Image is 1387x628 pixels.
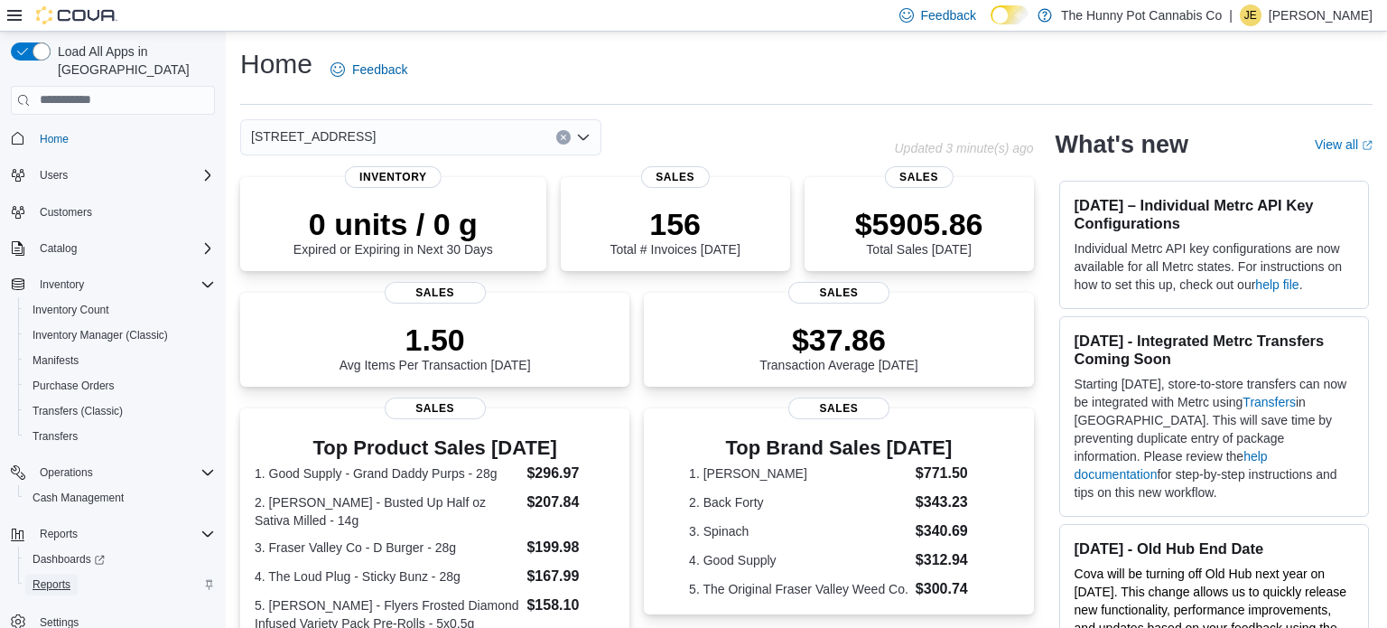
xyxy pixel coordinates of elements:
[40,277,84,292] span: Inventory
[689,580,908,598] dt: 5. The Original Fraser Valley Weed Co.
[33,238,215,259] span: Catalog
[689,437,989,459] h3: Top Brand Sales [DATE]
[1240,5,1261,26] div: Jillian Emerson
[759,322,918,372] div: Transaction Average [DATE]
[1061,5,1222,26] p: The Hunny Pot Cannabis Co
[526,595,615,616] dd: $158.10
[40,241,77,256] span: Catalog
[33,552,105,567] span: Dashboards
[25,400,130,422] a: Transfers (Classic)
[25,324,215,346] span: Inventory Manager (Classic)
[1056,130,1188,159] h2: What's new
[526,566,615,587] dd: $167.99
[25,350,215,371] span: Manifests
[33,328,168,342] span: Inventory Manager (Classic)
[33,127,215,150] span: Home
[18,398,222,424] button: Transfers (Classic)
[916,520,989,542] dd: $340.69
[25,426,85,447] a: Transfers
[641,166,710,188] span: Sales
[18,297,222,323] button: Inventory Count
[323,52,414,88] a: Feedback
[25,375,122,397] a: Purchase Orders
[759,322,918,358] p: $37.86
[255,493,519,530] dt: 2. [PERSON_NAME] - Busted Up Half oz Sativa Milled - 14g
[25,574,215,595] span: Reports
[33,523,215,545] span: Reports
[556,130,571,145] button: Clear input
[526,463,615,484] dd: $296.97
[894,141,1033,155] p: Updated 3 minute(s) ago
[25,548,215,570] span: Dashboards
[33,379,115,393] span: Purchase Orders
[788,282,889,304] span: Sales
[33,462,215,483] span: Operations
[40,205,92,220] span: Customers
[25,299,116,321] a: Inventory Count
[991,5,1029,24] input: Dark Mode
[33,274,215,295] span: Inventory
[1269,5,1373,26] p: [PERSON_NAME]
[255,464,519,483] dt: 1. Good Supply - Grand Daddy Purps - 28g
[1075,196,1354,232] h3: [DATE] – Individual Metrc API Key Configurations
[576,130,591,145] button: Open list of options
[18,348,222,373] button: Manifests
[1075,332,1354,368] h3: [DATE] - Integrated Metrc Transfers Coming Soon
[1075,539,1354,558] h3: [DATE] - Old Hub End Date
[33,404,123,418] span: Transfers (Classic)
[36,6,117,24] img: Cova
[345,166,442,188] span: Inventory
[25,350,86,371] a: Manifests
[991,24,991,25] span: Dark Mode
[1075,239,1354,294] p: Individual Metrc API key configurations are now available for all Metrc states. For instructions ...
[293,206,493,257] div: Expired or Expiring in Next 30 Days
[33,238,84,259] button: Catalog
[916,549,989,571] dd: $312.94
[18,373,222,398] button: Purchase Orders
[18,424,222,449] button: Transfers
[33,462,100,483] button: Operations
[33,202,99,223] a: Customers
[40,168,68,183] span: Users
[25,426,215,447] span: Transfers
[40,465,93,480] span: Operations
[25,548,112,570] a: Dashboards
[25,400,215,422] span: Transfers (Classic)
[4,163,222,188] button: Users
[33,274,91,295] button: Inventory
[610,206,740,242] p: 156
[884,166,953,188] span: Sales
[255,437,615,459] h3: Top Product Sales [DATE]
[526,492,615,513] dd: $207.84
[25,324,175,346] a: Inventory Manager (Classic)
[33,353,79,368] span: Manifests
[855,206,983,242] p: $5905.86
[1075,375,1354,501] p: Starting [DATE], store-to-store transfers can now be integrated with Metrc using in [GEOGRAPHIC_D...
[526,537,615,558] dd: $199.98
[25,299,215,321] span: Inventory Count
[25,487,215,509] span: Cash Management
[51,42,215,79] span: Load All Apps in [GEOGRAPHIC_DATA]
[1075,449,1268,482] a: help documentation
[788,398,889,419] span: Sales
[921,6,976,24] span: Feedback
[251,126,376,147] span: [STREET_ADDRESS]
[255,539,519,557] dt: 3. Fraser Valley Co - D Burger - 28g
[689,493,908,511] dt: 2. Back Forty
[40,527,78,541] span: Reports
[18,323,222,348] button: Inventory Manager (Classic)
[610,206,740,257] div: Total # Invoices [DATE]
[4,126,222,152] button: Home
[4,521,222,547] button: Reports
[916,578,989,600] dd: $300.74
[33,128,76,150] a: Home
[352,61,407,79] span: Feedback
[33,429,78,444] span: Transfers
[689,464,908,483] dt: 1. [PERSON_NAME]
[255,567,519,586] dt: 4. The Loud Plug - Sticky Bunz - 28g
[33,164,215,186] span: Users
[33,523,85,545] button: Reports
[4,460,222,485] button: Operations
[385,398,486,419] span: Sales
[33,577,70,592] span: Reports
